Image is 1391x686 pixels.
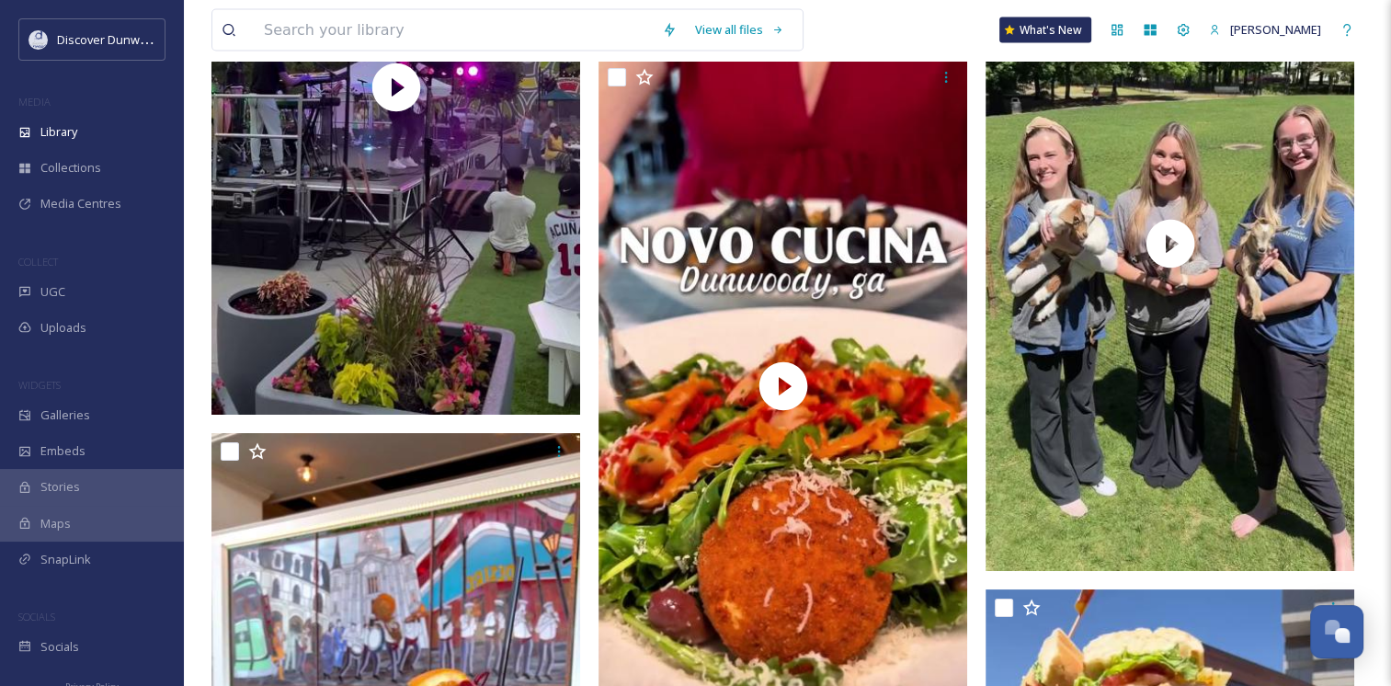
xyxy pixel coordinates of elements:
[40,442,86,460] span: Embeds
[18,610,55,623] span: SOCIALS
[40,478,80,496] span: Stories
[1230,21,1321,38] span: [PERSON_NAME]
[18,255,58,269] span: COLLECT
[18,95,51,109] span: MEDIA
[40,195,121,212] span: Media Centres
[40,406,90,424] span: Galleries
[18,378,61,392] span: WIDGETS
[40,283,65,301] span: UGC
[1200,12,1330,48] a: [PERSON_NAME]
[40,319,86,337] span: Uploads
[40,515,71,532] span: Maps
[40,551,91,568] span: SnapLink
[999,17,1091,43] a: What's New
[255,10,653,51] input: Search your library
[40,638,79,656] span: Socials
[40,123,77,141] span: Library
[29,30,48,49] img: 696246f7-25b9-4a35-beec-0db6f57a4831.png
[40,159,101,177] span: Collections
[686,12,793,48] a: View all files
[57,30,167,48] span: Discover Dunwoody
[1310,605,1363,658] button: Open Chat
